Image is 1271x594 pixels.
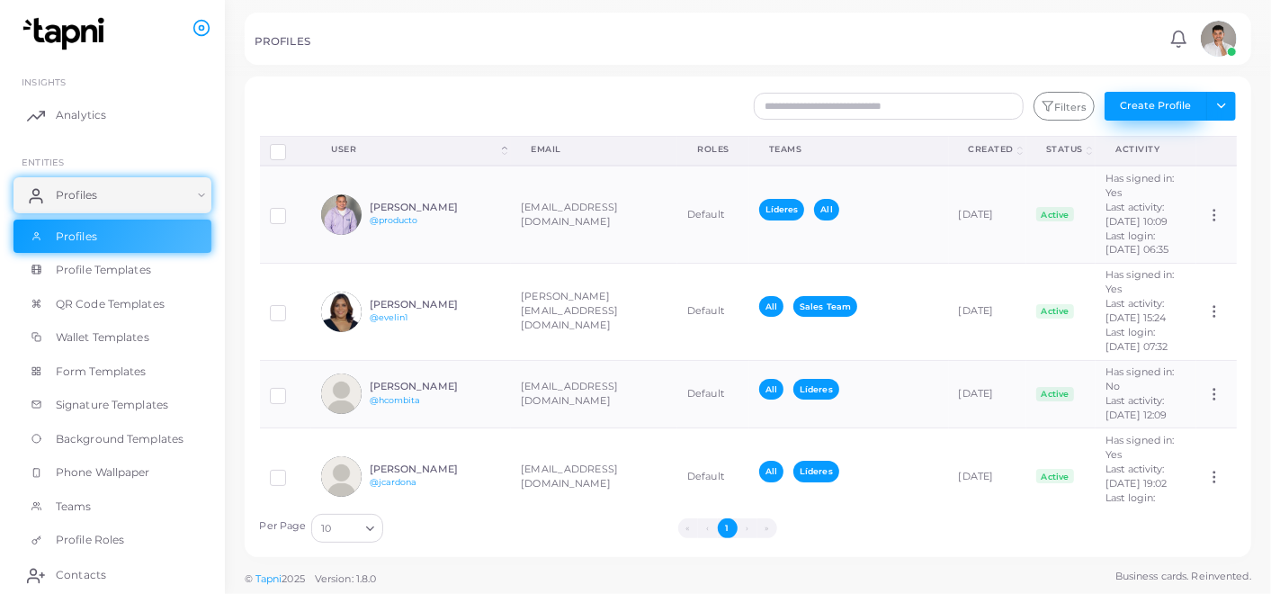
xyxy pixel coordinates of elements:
[1105,92,1207,121] button: Create Profile
[531,143,658,156] div: Email
[13,523,211,557] a: Profile Roles
[255,572,282,585] a: Tapni
[13,253,211,287] a: Profile Templates
[321,373,362,414] img: avatar
[56,499,92,515] span: Teams
[321,519,331,538] span: 10
[969,143,1015,156] div: Created
[13,97,211,133] a: Analytics
[321,456,362,497] img: avatar
[22,76,66,87] span: INSIGHTS
[260,136,312,166] th: Row-selection
[1105,201,1168,228] span: Last activity: [DATE] 10:09
[260,519,307,534] label: Per Page
[511,263,677,360] td: [PERSON_NAME][EMAIL_ADDRESS][DOMAIN_NAME]
[1105,491,1166,518] span: Last login: [DATE] 19:53
[1034,92,1095,121] button: Filters
[1105,394,1167,421] span: Last activity: [DATE] 12:09
[793,296,857,317] span: Sales Team
[677,428,749,526] td: Default
[1105,268,1175,295] span: Has signed in: Yes
[370,202,502,213] h6: [PERSON_NAME]
[759,199,805,220] span: Líderes
[1105,297,1166,324] span: Last activity: [DATE] 15:24
[511,166,677,263] td: [EMAIL_ADDRESS][DOMAIN_NAME]
[333,518,359,538] input: Search for option
[793,461,839,481] span: Líderes
[949,360,1027,428] td: [DATE]
[1105,326,1168,353] span: Last login: [DATE] 07:32
[56,329,149,346] span: Wallet Templates
[13,220,211,254] a: Profiles
[56,187,97,203] span: Profiles
[56,464,150,481] span: Phone Wallpaper
[13,355,211,389] a: Form Templates
[1115,569,1251,584] span: Business cards. Reinvented.
[13,557,211,593] a: Contacts
[370,381,502,392] h6: [PERSON_NAME]
[1036,304,1074,319] span: Active
[56,532,124,548] span: Profile Roles
[56,567,106,583] span: Contacts
[370,463,502,475] h6: [PERSON_NAME]
[370,312,408,322] a: @evelin1
[245,571,376,587] span: ©
[388,518,1066,538] ul: Pagination
[311,514,383,543] div: Search for option
[759,461,783,481] span: All
[814,199,838,220] span: All
[1105,229,1168,256] span: Last login: [DATE] 06:35
[1115,143,1177,156] div: activity
[511,428,677,526] td: [EMAIL_ADDRESS][DOMAIN_NAME]
[13,388,211,422] a: Signature Templates
[22,157,64,167] span: ENTITIES
[370,299,502,310] h6: [PERSON_NAME]
[56,296,165,312] span: QR Code Templates
[759,296,783,317] span: All
[677,263,749,360] td: Default
[1036,469,1074,483] span: Active
[769,143,929,156] div: Teams
[1046,143,1083,156] div: Status
[13,422,211,456] a: Background Templates
[949,428,1027,526] td: [DATE]
[949,166,1027,263] td: [DATE]
[1196,136,1236,166] th: Action
[1201,21,1237,57] img: avatar
[370,477,417,487] a: @jcardona
[1105,463,1167,490] span: Last activity: [DATE] 19:02
[370,395,421,405] a: @hcombita
[370,215,418,225] a: @producto
[677,166,749,263] td: Default
[949,263,1027,360] td: [DATE]
[1105,172,1175,199] span: Has signed in: Yes
[331,143,498,156] div: User
[56,431,183,447] span: Background Templates
[13,490,211,524] a: Teams
[56,229,97,245] span: Profiles
[1036,387,1074,401] span: Active
[793,379,839,400] span: Líderes
[13,177,211,213] a: Profiles
[697,143,729,156] div: Roles
[1105,434,1175,461] span: Has signed in: Yes
[13,320,211,355] a: Wallet Templates
[677,360,749,428] td: Default
[321,194,362,235] img: avatar
[56,364,147,380] span: Form Templates
[1195,21,1241,57] a: avatar
[56,107,106,123] span: Analytics
[282,571,304,587] span: 2025
[255,35,310,48] h5: PROFILES
[759,379,783,400] span: All
[1036,207,1074,221] span: Active
[16,17,116,50] img: logo
[315,572,377,585] span: Version: 1.8.0
[718,518,738,538] button: Go to page 1
[321,292,362,332] img: avatar
[1105,365,1175,392] span: Has signed in: No
[56,397,168,413] span: Signature Templates
[13,455,211,490] a: Phone Wallpaper
[56,262,151,278] span: Profile Templates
